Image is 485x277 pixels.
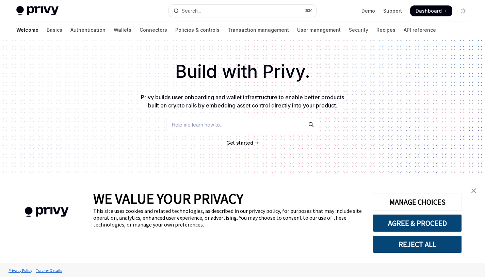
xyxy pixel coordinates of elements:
[141,94,344,109] span: Privy builds user onboarding and wallet infrastructure to enable better products built on crypto ...
[226,140,253,146] span: Get started
[228,22,289,38] a: Transaction management
[410,5,452,16] a: Dashboard
[305,8,312,14] span: ⌘ K
[373,214,462,232] button: AGREE & PROCEED
[93,190,243,207] span: WE VALUE YOUR PRIVACY
[93,207,362,228] div: This site uses cookies and related technologies, as described in our privacy policy, for purposes...
[226,140,253,146] a: Get started
[458,5,469,16] button: Toggle dark mode
[114,22,131,38] a: Wallets
[10,197,83,227] img: company logo
[416,8,442,14] span: Dashboard
[373,235,462,253] button: REJECT ALL
[404,22,436,38] a: API reference
[169,5,316,17] button: Open search
[297,22,341,38] a: User management
[7,264,34,276] a: Privacy Policy
[182,7,201,15] div: Search...
[376,22,395,38] a: Recipes
[467,184,481,198] a: close banner
[373,193,462,211] button: MANAGE CHOICES
[172,121,224,128] span: Help me learn how to…
[175,22,220,38] a: Policies & controls
[11,58,474,85] h1: Build with Privy.
[383,8,402,14] a: Support
[140,22,167,38] a: Connectors
[16,22,38,38] a: Welcome
[47,22,62,38] a: Basics
[471,188,476,193] img: close banner
[16,6,59,16] img: light logo
[34,264,64,276] a: Tracker Details
[70,22,106,38] a: Authentication
[361,8,375,14] a: Demo
[349,22,368,38] a: Security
